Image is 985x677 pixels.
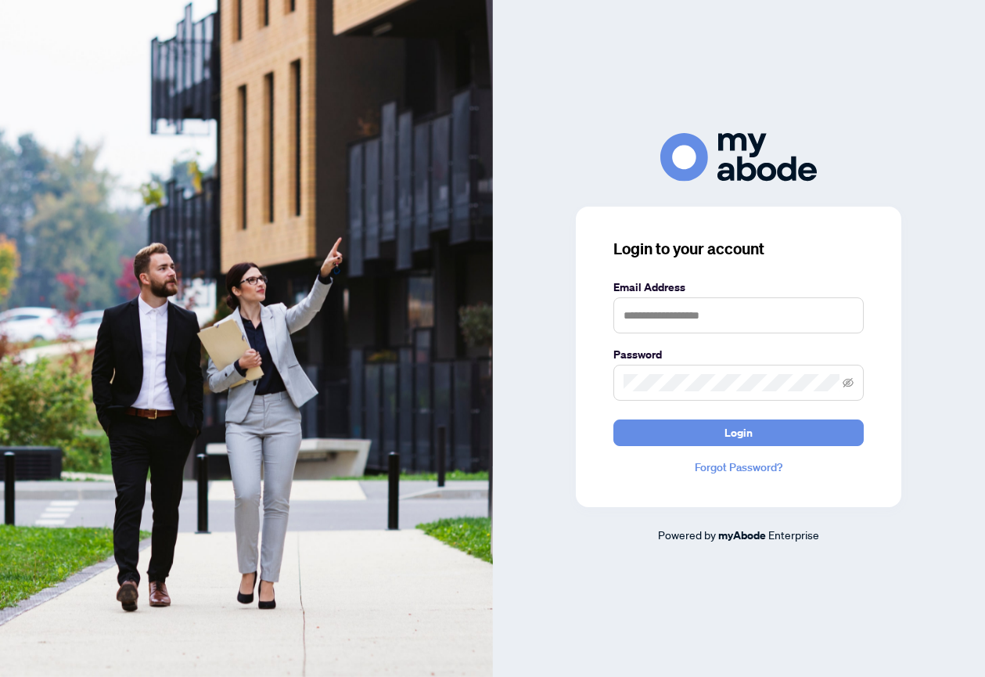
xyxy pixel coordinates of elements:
span: Enterprise [768,528,819,542]
span: Powered by [658,528,716,542]
h3: Login to your account [613,238,864,260]
a: myAbode [718,527,766,544]
label: Email Address [613,279,864,296]
button: Login [613,420,864,446]
span: Login [724,420,753,445]
label: Password [613,346,864,363]
span: eye-invisible [843,377,854,388]
img: ma-logo [660,133,817,181]
a: Forgot Password? [613,459,864,476]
